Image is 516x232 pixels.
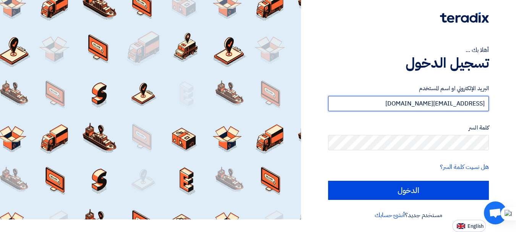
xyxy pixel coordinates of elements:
[457,223,465,229] img: en-US.png
[328,84,489,93] label: البريد الإلكتروني او اسم المستخدم
[328,211,489,220] div: مستخدم جديد؟
[328,181,489,200] input: الدخول
[440,162,489,172] a: هل نسيت كلمة السر؟
[467,224,484,229] span: English
[328,45,489,55] div: أهلا بك ...
[484,201,507,224] div: Open chat
[328,123,489,132] label: كلمة السر
[375,211,405,220] a: أنشئ حسابك
[452,220,486,232] button: English
[440,12,489,23] img: Teradix logo
[328,55,489,71] h1: تسجيل الدخول
[328,96,489,111] input: أدخل بريد العمل الإلكتروني او اسم المستخدم الخاص بك ...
